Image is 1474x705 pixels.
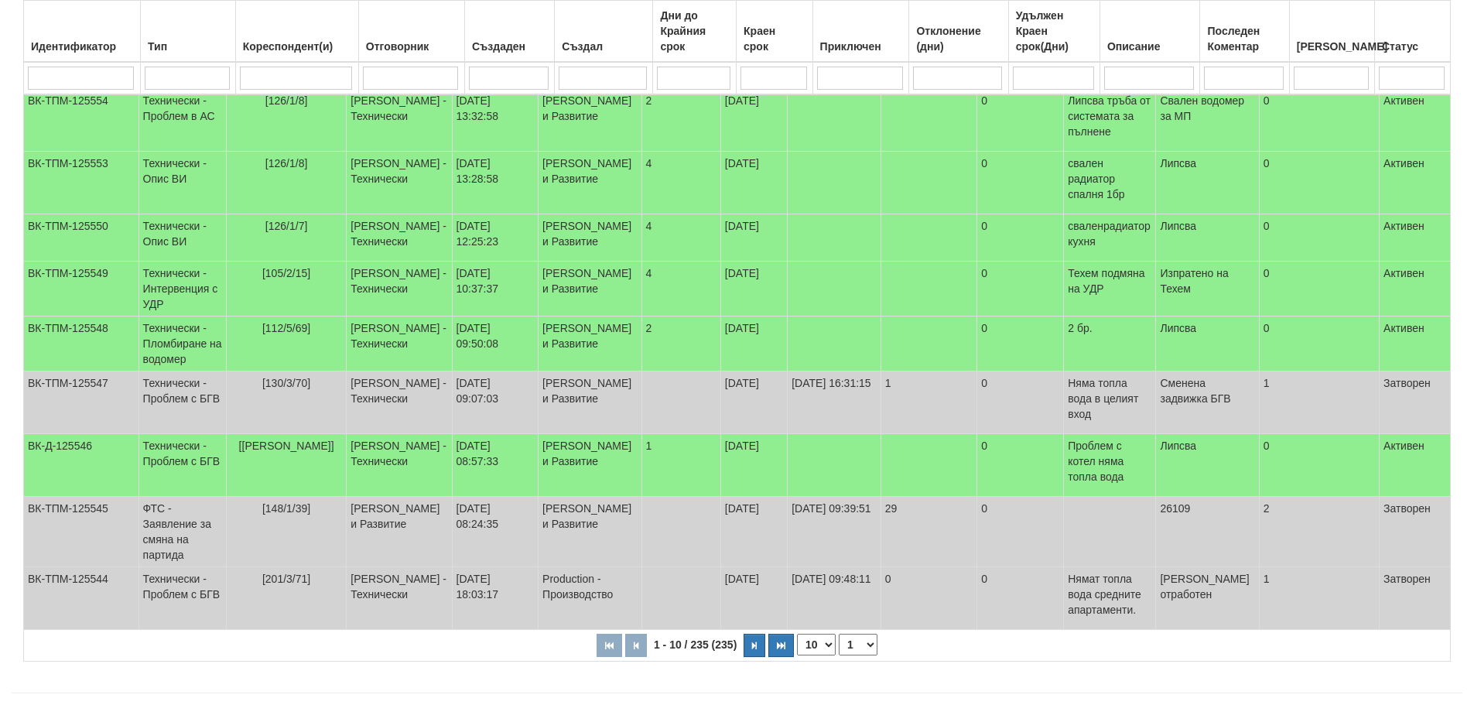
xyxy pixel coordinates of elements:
span: [126/1/7] [265,220,308,232]
td: [PERSON_NAME] - Технически [347,152,452,214]
td: 0 [977,371,1064,434]
p: Техем подмяна на УДР [1068,265,1151,296]
td: Технически - Опис ВИ [139,152,226,214]
td: [DATE] 08:24:35 [452,497,539,567]
div: Тип [145,36,231,57]
span: 1 - 10 / 235 (235) [650,638,740,651]
span: [[PERSON_NAME]] [239,440,334,452]
th: Тип: No sort applied, activate to apply an ascending sort [141,1,236,63]
td: [DATE] 09:48:11 [788,567,881,630]
td: Технически - Проблем с БГВ [139,567,226,630]
div: Отклонение (дни) [913,20,1004,57]
td: [PERSON_NAME] и Развитие [539,434,642,497]
td: [DATE] 13:28:58 [452,152,539,214]
div: Кореспондент(и) [240,36,354,57]
td: Затворен [1380,567,1451,630]
td: ВК-ТПМ-125544 [24,567,139,630]
div: Описание [1104,36,1196,57]
td: [PERSON_NAME] и Развитие [539,371,642,434]
td: [PERSON_NAME] - Технически [347,371,452,434]
td: [DATE] 13:32:58 [452,89,539,152]
td: [DATE] 10:37:37 [452,262,539,317]
p: Няма топла вода в целият вход [1068,375,1151,422]
td: 0 [1259,152,1379,214]
th: Идентификатор: No sort applied, activate to apply an ascending sort [24,1,141,63]
div: Създаден [469,36,550,57]
td: 0 [977,214,1064,262]
td: Затворен [1380,497,1451,567]
span: [148/1/39] [262,502,310,515]
td: Активен [1380,434,1451,497]
td: [DATE] 09:39:51 [788,497,881,567]
th: Краен срок: No sort applied, activate to apply an ascending sort [737,1,813,63]
td: 1 [1259,567,1379,630]
td: [PERSON_NAME] - Технически [347,317,452,371]
td: 0 [977,262,1064,317]
td: [DATE] 18:03:17 [452,567,539,630]
td: Технически - Проблем с БГВ [139,434,226,497]
td: ВК-Д-125546 [24,434,139,497]
td: 0 [1259,89,1379,152]
td: 0 [977,317,1064,371]
td: 0 [977,567,1064,630]
td: [PERSON_NAME] - Технически [347,89,452,152]
td: Активен [1380,214,1451,262]
span: 1 [646,440,652,452]
td: 0 [1259,317,1379,371]
span: [PERSON_NAME] отработен [1160,573,1249,601]
td: [DATE] [720,152,787,214]
div: Приключен [817,36,905,57]
div: Последен Коментар [1204,20,1284,57]
td: [DATE] 08:57:33 [452,434,539,497]
td: [PERSON_NAME] и Развитие [539,89,642,152]
div: Отговорник [363,36,460,57]
td: Технически - Пломбиране на водомер [139,317,226,371]
div: Краен срок [740,20,809,57]
select: Брой редове на страница [797,634,836,655]
span: [105/2/15] [262,267,310,279]
td: [PERSON_NAME] и Развитие [539,262,642,317]
td: ВК-ТПМ-125545 [24,497,139,567]
th: Отклонение (дни): No sort applied, activate to apply an ascending sort [909,1,1008,63]
td: [DATE] [720,214,787,262]
span: Сменена задвижка БГВ [1160,377,1230,405]
p: свален радиатор спалня 1бр [1068,156,1151,202]
th: Удължен Краен срок(Дни): No sort applied, activate to apply an ascending sort [1008,1,1100,63]
td: Технически - Опис ВИ [139,214,226,262]
th: Дни до Крайния срок: No sort applied, activate to apply an ascending sort [653,1,737,63]
td: 2 [1259,497,1379,567]
td: [DATE] [720,262,787,317]
span: 4 [646,267,652,279]
p: Нямат топла вода средните апартаменти. [1068,571,1151,618]
td: 1 [881,371,976,434]
span: Липсва [1160,157,1196,169]
td: [PERSON_NAME] - Технически [347,262,452,317]
td: [DATE] [720,567,787,630]
td: ВК-ТПМ-125547 [24,371,139,434]
td: 0 [977,434,1064,497]
div: Удължен Краен срок(Дни) [1013,5,1096,57]
button: Следваща страница [744,634,765,657]
td: [PERSON_NAME] и Развитие [347,497,452,567]
td: 0 [1259,214,1379,262]
th: Създал: No sort applied, activate to apply an ascending sort [555,1,653,63]
td: Активен [1380,89,1451,152]
td: [PERSON_NAME] - Технически [347,214,452,262]
p: Проблем с котел няма топла вода [1068,438,1151,484]
span: [126/1/8] [265,157,308,169]
p: Липсва тръба от системата за пълнене [1068,93,1151,139]
div: Идентификатор [28,36,136,57]
td: [PERSON_NAME] и Развитие [539,497,642,567]
td: [DATE] 09:07:03 [452,371,539,434]
td: Активен [1380,262,1451,317]
td: ВК-ТПМ-125550 [24,214,139,262]
td: ВК-ТПМ-125553 [24,152,139,214]
button: Предишна страница [625,634,647,657]
td: [DATE] 12:25:23 [452,214,539,262]
p: сваленрадиатор кухня [1068,218,1151,249]
td: ВК-ТПМ-125549 [24,262,139,317]
span: [130/3/70] [262,377,310,389]
span: [126/1/8] [265,94,308,107]
td: Технически - Проблем в АС [139,89,226,152]
span: 4 [646,157,652,169]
